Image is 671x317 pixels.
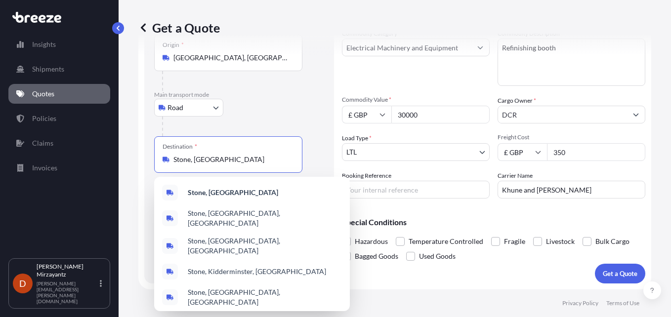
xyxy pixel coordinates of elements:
[355,234,388,249] span: Hazardous
[37,280,98,304] p: [PERSON_NAME][EMAIL_ADDRESS][PERSON_NAME][DOMAIN_NAME]
[342,171,391,181] label: Booking Reference
[32,163,57,173] p: Invoices
[498,106,627,123] input: Full name
[188,236,342,256] span: Stone, [GEOGRAPHIC_DATA], [GEOGRAPHIC_DATA]
[595,234,629,249] span: Bulk Cargo
[154,91,324,99] p: Main transport mode
[409,234,483,249] span: Temperature Controlled
[173,155,290,164] input: Destination
[168,103,183,113] span: Road
[32,114,56,123] p: Policies
[154,99,223,117] button: Select transport
[342,181,490,198] input: Your internal reference
[546,234,575,249] span: Livestock
[173,53,290,63] input: Origin
[562,299,598,307] p: Privacy Policy
[32,89,54,99] p: Quotes
[603,269,637,278] p: Get a Quote
[419,249,456,264] span: Used Goods
[342,133,372,143] span: Load Type
[606,299,639,307] p: Terms of Use
[154,177,350,311] div: Show suggestions
[498,39,645,86] textarea: Refinishing booth
[32,40,56,49] p: Insights
[498,171,533,181] label: Carrier Name
[498,133,645,141] span: Freight Cost
[32,64,64,74] p: Shipments
[391,106,490,123] input: Type amount
[188,287,342,307] span: Stone, [GEOGRAPHIC_DATA], [GEOGRAPHIC_DATA]
[188,208,342,228] span: Stone, [GEOGRAPHIC_DATA], [GEOGRAPHIC_DATA]
[504,234,525,249] span: Fragile
[163,143,197,151] div: Destination
[498,181,645,198] input: Enter name
[37,263,98,278] p: [PERSON_NAME] Mirzayantz
[138,20,220,36] p: Get a Quote
[32,138,53,148] p: Claims
[346,147,357,157] span: LTL
[342,96,490,104] span: Commodity Value
[547,143,645,161] input: Enter amount
[355,249,398,264] span: Bagged Goods
[188,188,278,197] b: Stone, [GEOGRAPHIC_DATA]
[188,267,326,277] span: Stone, Kidderminster, [GEOGRAPHIC_DATA]
[498,96,536,106] label: Cargo Owner
[627,106,645,123] button: Show suggestions
[342,218,645,226] p: Special Conditions
[19,278,26,288] span: D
